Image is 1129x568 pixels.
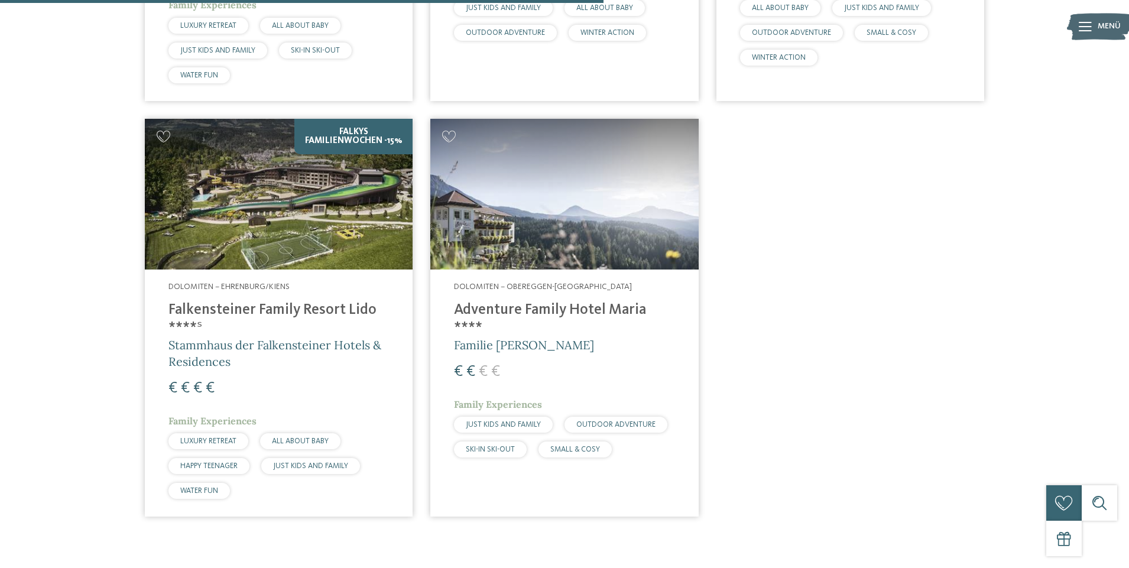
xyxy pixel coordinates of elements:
[454,337,594,352] span: Familie [PERSON_NAME]
[272,22,329,30] span: ALL ABOUT BABY
[580,29,634,37] span: WINTER ACTION
[752,29,831,37] span: OUTDOOR ADVENTURE
[454,301,674,337] h4: Adventure Family Hotel Maria ****
[430,119,698,517] a: Familienhotels gesucht? Hier findet ihr die besten! Dolomiten – Obereggen-[GEOGRAPHIC_DATA] Adven...
[168,337,381,369] span: Stammhaus der Falkensteiner Hotels & Residences
[168,283,290,291] span: Dolomiten – Ehrenburg/Kiens
[752,54,806,61] span: WINTER ACTION
[867,29,916,37] span: SMALL & COSY
[291,47,340,54] span: SKI-IN SKI-OUT
[273,462,348,470] span: JUST KIDS AND FAMILY
[466,364,475,379] span: €
[180,487,218,495] span: WATER FUN
[466,446,515,453] span: SKI-IN SKI-OUT
[466,421,541,429] span: JUST KIDS AND FAMILY
[180,437,236,445] span: LUXURY RETREAT
[454,364,463,379] span: €
[550,446,600,453] span: SMALL & COSY
[168,415,257,427] span: Family Experiences
[181,381,190,396] span: €
[206,381,215,396] span: €
[466,29,545,37] span: OUTDOOR ADVENTURE
[168,301,389,337] h4: Falkensteiner Family Resort Lido ****ˢ
[180,47,255,54] span: JUST KIDS AND FAMILY
[454,283,632,291] span: Dolomiten – Obereggen-[GEOGRAPHIC_DATA]
[430,119,698,270] img: Adventure Family Hotel Maria ****
[844,4,919,12] span: JUST KIDS AND FAMILY
[145,119,413,270] img: Familienhotels gesucht? Hier findet ihr die besten!
[752,4,809,12] span: ALL ABOUT BABY
[576,421,656,429] span: OUTDOOR ADVENTURE
[180,72,218,79] span: WATER FUN
[576,4,633,12] span: ALL ABOUT BABY
[272,437,329,445] span: ALL ABOUT BABY
[193,381,202,396] span: €
[168,381,177,396] span: €
[145,119,413,517] a: Familienhotels gesucht? Hier findet ihr die besten! Falkys Familienwochen -15% Dolomiten – Ehrenb...
[454,398,542,410] span: Family Experiences
[466,4,541,12] span: JUST KIDS AND FAMILY
[180,22,236,30] span: LUXURY RETREAT
[491,364,500,379] span: €
[180,462,238,470] span: HAPPY TEENAGER
[479,364,488,379] span: €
